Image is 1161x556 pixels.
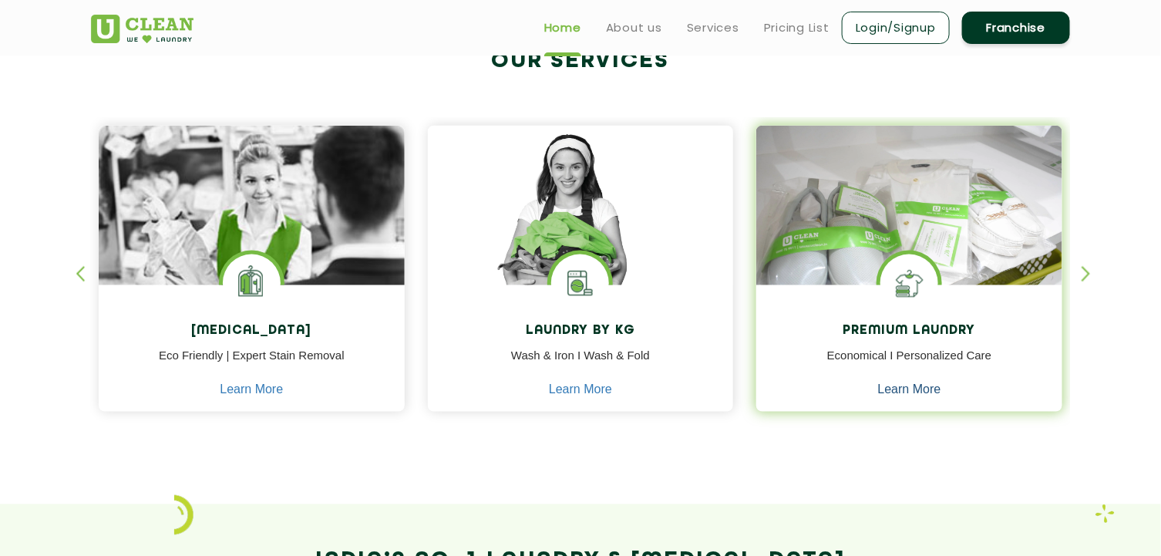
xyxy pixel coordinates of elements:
a: Pricing List [764,19,830,37]
p: Eco Friendly | Expert Stain Removal [110,347,393,382]
a: Home [544,19,581,37]
a: About us [606,19,662,37]
h4: Laundry by Kg [439,324,722,339]
h2: Our Services [91,49,1070,74]
a: Learn More [220,382,283,396]
img: icon_2.png [174,495,193,535]
p: Economical I Personalized Care [768,347,1051,382]
a: Learn More [878,382,941,396]
h4: [MEDICAL_DATA] [110,324,393,339]
h4: Premium Laundry [768,324,1051,339]
img: a girl with laundry basket [428,126,734,329]
a: Franchise [962,12,1070,44]
a: Services [687,19,739,37]
p: Wash & Iron I Wash & Fold [439,347,722,382]
img: Laundry wash and iron [1095,504,1115,524]
img: laundry washing machine [551,254,609,312]
img: Drycleaners near me [99,126,405,372]
a: Login/Signup [842,12,950,44]
img: Laundry Services near me [223,254,281,312]
img: laundry done shoes and clothes [756,126,1062,329]
a: Learn More [549,382,612,396]
img: Shoes Cleaning [880,254,938,312]
img: UClean Laundry and Dry Cleaning [91,15,193,43]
